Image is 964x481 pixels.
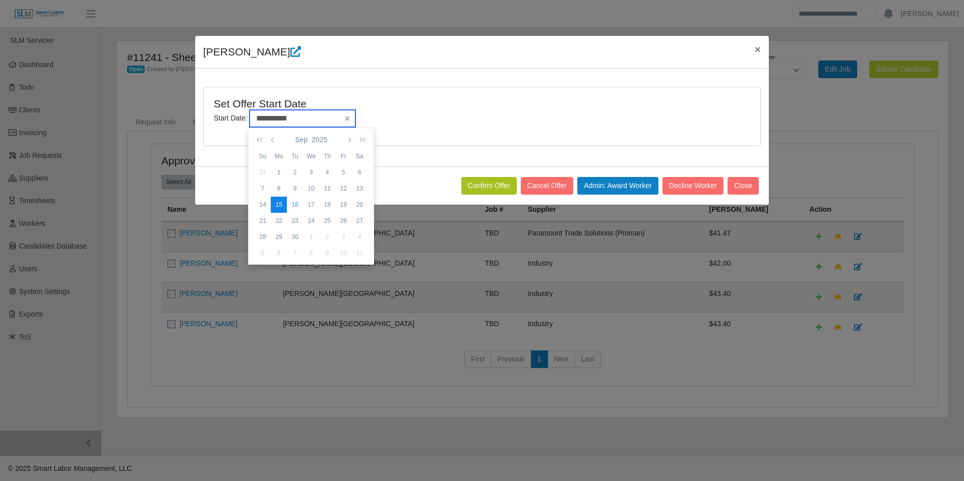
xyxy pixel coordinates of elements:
[310,131,329,148] button: 2025
[303,168,319,177] div: 3
[577,177,658,195] button: Admin: Award Worker
[271,181,287,197] td: 2025-09-08
[351,200,368,209] div: 20
[271,229,287,245] td: 2025-09-29
[303,184,319,193] div: 10
[335,229,351,245] td: 2025-10-03
[293,131,310,148] button: Sep
[351,245,368,261] td: 2025-10-11
[728,177,759,195] button: Close
[747,36,769,63] button: Close
[319,181,335,197] td: 2025-09-11
[351,164,368,181] td: 2025-09-06
[335,148,351,164] th: Fr
[335,197,351,213] td: 2025-09-19
[255,216,271,225] div: 21
[351,181,368,197] td: 2025-09-13
[319,197,335,213] td: 2025-09-18
[303,197,319,213] td: 2025-09-17
[303,216,319,225] div: 24
[319,200,335,209] div: 18
[271,148,287,164] th: Mo
[335,232,351,242] div: 3
[271,249,287,258] div: 6
[351,168,368,177] div: 6
[303,181,319,197] td: 2025-09-10
[521,177,573,195] button: Cancel Offer
[335,181,351,197] td: 2025-09-12
[335,245,351,261] td: 2025-10-10
[287,249,303,258] div: 7
[271,245,287,261] td: 2025-10-06
[319,168,335,177] div: 4
[255,197,271,213] td: 2025-09-14
[351,216,368,225] div: 27
[319,249,335,258] div: 9
[303,229,319,245] td: 2025-10-01
[255,213,271,229] td: 2025-09-21
[255,184,271,193] div: 7
[319,216,335,225] div: 25
[303,232,319,242] div: 1
[335,164,351,181] td: 2025-09-05
[335,184,351,193] div: 12
[271,168,287,177] div: 1
[271,232,287,242] div: 29
[287,181,303,197] td: 2025-09-09
[351,249,368,258] div: 11
[335,168,351,177] div: 5
[351,148,368,164] th: Sa
[255,229,271,245] td: 2025-09-28
[287,232,303,242] div: 30
[461,177,517,195] button: Confirm Offer
[319,164,335,181] td: 2025-09-04
[351,213,368,229] td: 2025-09-27
[287,197,303,213] td: 2025-09-16
[255,148,271,164] th: Su
[351,229,368,245] td: 2025-10-04
[351,232,368,242] div: 4
[335,249,351,258] div: 10
[287,216,303,225] div: 23
[303,249,319,258] div: 8
[255,245,271,261] td: 2025-10-05
[319,229,335,245] td: 2025-10-02
[303,164,319,181] td: 2025-09-03
[335,213,351,229] td: 2025-09-26
[303,148,319,164] th: We
[351,184,368,193] div: 13
[271,213,287,229] td: 2025-09-22
[662,177,724,195] button: Decline Worker
[755,43,761,55] span: ×
[319,232,335,242] div: 2
[271,216,287,225] div: 22
[303,200,319,209] div: 17
[255,164,271,181] td: 2025-08-31
[255,200,271,209] div: 14
[255,249,271,258] div: 5
[271,184,287,193] div: 8
[287,200,303,209] div: 16
[319,213,335,229] td: 2025-09-25
[303,213,319,229] td: 2025-09-24
[287,148,303,164] th: Tu
[271,200,287,209] div: 15
[303,245,319,261] td: 2025-10-08
[319,184,335,193] div: 11
[271,197,287,213] td: 2025-09-15
[214,113,248,124] label: Start Date:
[319,148,335,164] th: Th
[287,213,303,229] td: 2025-09-23
[287,184,303,193] div: 9
[287,164,303,181] td: 2025-09-02
[319,245,335,261] td: 2025-10-09
[335,200,351,209] div: 19
[287,168,303,177] div: 2
[335,216,351,225] div: 26
[255,181,271,197] td: 2025-09-07
[287,245,303,261] td: 2025-10-07
[351,197,368,213] td: 2025-09-20
[271,164,287,181] td: 2025-09-01
[255,232,271,242] div: 28
[203,44,301,60] h4: [PERSON_NAME]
